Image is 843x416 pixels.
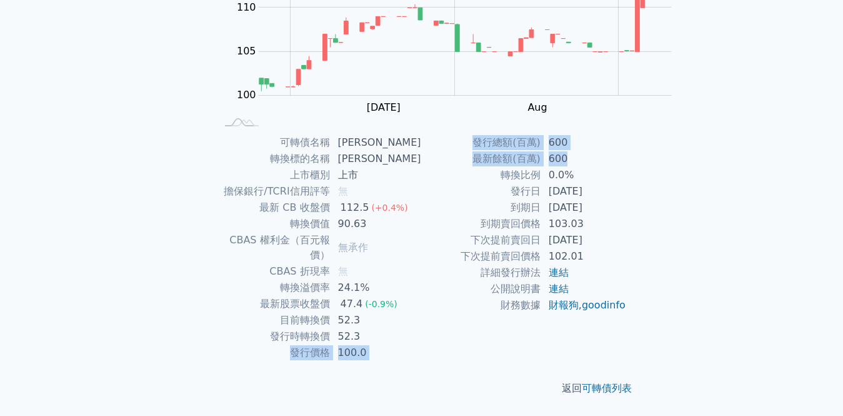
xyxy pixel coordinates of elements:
[422,216,541,232] td: 到期賣回價格
[217,345,331,361] td: 發行價格
[331,345,422,361] td: 100.0
[549,299,579,311] a: 財報狗
[331,328,422,345] td: 52.3
[582,299,626,311] a: goodinfo
[541,248,627,265] td: 102.01
[338,241,368,253] span: 無承作
[422,232,541,248] td: 下次提前賣回日
[422,297,541,313] td: 財務數據
[217,183,331,200] td: 擔保銀行/TCRI信用評等
[527,101,547,113] tspan: Aug
[237,1,256,13] tspan: 110
[338,265,348,277] span: 無
[331,216,422,232] td: 90.63
[549,283,569,295] a: 連結
[338,297,366,312] div: 47.4
[541,134,627,151] td: 600
[422,151,541,167] td: 最新餘額(百萬)
[541,200,627,216] td: [DATE]
[422,167,541,183] td: 轉換比例
[338,185,348,197] span: 無
[217,296,331,312] td: 最新股票收盤價
[331,167,422,183] td: 上市
[217,151,331,167] td: 轉換標的名稱
[422,183,541,200] td: 發行日
[365,299,397,309] span: (-0.9%)
[217,134,331,151] td: 可轉債名稱
[541,232,627,248] td: [DATE]
[422,200,541,216] td: 到期日
[217,216,331,232] td: 轉換價值
[338,200,372,215] div: 112.5
[371,203,407,213] span: (+0.4%)
[541,167,627,183] td: 0.0%
[422,134,541,151] td: 發行總額(百萬)
[541,216,627,232] td: 103.03
[331,151,422,167] td: [PERSON_NAME]
[217,167,331,183] td: 上市櫃別
[422,265,541,281] td: 詳細發行辦法
[541,297,627,313] td: ,
[549,266,569,278] a: 連結
[422,281,541,297] td: 公開說明書
[202,381,642,396] p: 返回
[217,312,331,328] td: 目前轉換價
[331,134,422,151] td: [PERSON_NAME]
[217,232,331,263] td: CBAS 權利金（百元報價）
[217,263,331,280] td: CBAS 折現率
[422,248,541,265] td: 下次提前賣回價格
[331,280,422,296] td: 24.1%
[237,89,256,101] tspan: 100
[217,200,331,216] td: 最新 CB 收盤價
[217,328,331,345] td: 發行時轉換價
[237,45,256,57] tspan: 105
[331,312,422,328] td: 52.3
[541,151,627,167] td: 600
[541,183,627,200] td: [DATE]
[582,382,632,394] a: 可轉債列表
[367,101,401,113] tspan: [DATE]
[217,280,331,296] td: 轉換溢價率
